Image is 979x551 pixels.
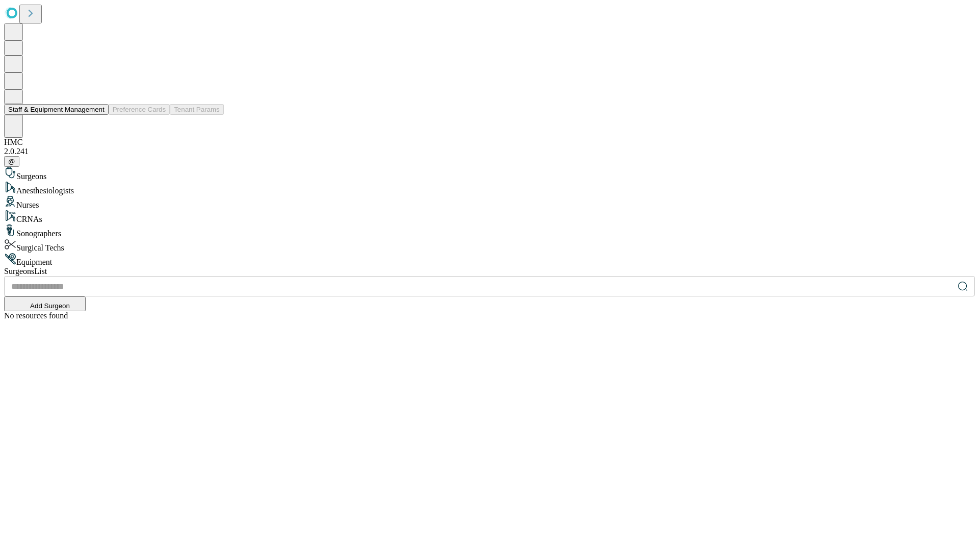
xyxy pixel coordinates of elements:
[4,138,975,147] div: HMC
[4,104,109,115] button: Staff & Equipment Management
[4,156,19,167] button: @
[30,302,70,310] span: Add Surgeon
[4,238,975,253] div: Surgical Techs
[4,167,975,181] div: Surgeons
[170,104,224,115] button: Tenant Params
[4,210,975,224] div: CRNAs
[4,267,975,276] div: Surgeons List
[4,224,975,238] div: Sonographers
[4,311,975,320] div: No resources found
[4,296,86,311] button: Add Surgeon
[4,253,975,267] div: Equipment
[4,147,975,156] div: 2.0.241
[8,158,15,165] span: @
[4,195,975,210] div: Nurses
[4,181,975,195] div: Anesthesiologists
[109,104,170,115] button: Preference Cards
